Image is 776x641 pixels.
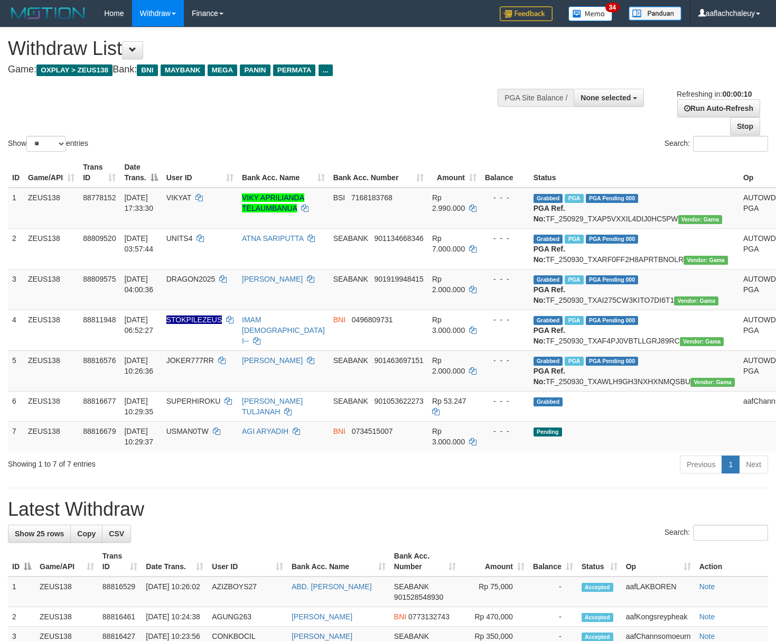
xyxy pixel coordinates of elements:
[35,546,98,577] th: Game/API: activate to sort column ascending
[485,314,525,325] div: - - -
[582,583,613,592] span: Accepted
[36,64,113,76] span: OXPLAY > ZEUS138
[208,64,238,76] span: MEGA
[485,233,525,244] div: - - -
[137,64,157,76] span: BNI
[529,577,577,607] td: -
[124,315,153,335] span: [DATE] 06:52:27
[208,546,287,577] th: User ID: activate to sort column ascending
[665,136,768,152] label: Search:
[534,397,563,406] span: Grabbed
[529,269,739,310] td: TF_250930_TXAI275CW3KITO7DI6T1
[83,315,116,324] span: 88811948
[622,546,695,577] th: Op: activate to sort column ascending
[333,427,345,435] span: BNI
[124,193,153,212] span: [DATE] 17:33:30
[24,188,79,229] td: ZEUS138
[287,546,390,577] th: Bank Acc. Name: activate to sort column ascending
[485,355,525,366] div: - - -
[166,427,209,435] span: USMAN0TW
[690,378,735,387] span: Vendor URL: https://trx31.1velocity.biz
[565,194,583,203] span: Marked by aafchomsokheang
[622,577,695,607] td: aafLAKBOREN
[124,234,153,253] span: [DATE] 03:57:44
[684,256,728,265] span: Vendor URL: https://trx31.1velocity.biz
[534,428,562,436] span: Pending
[8,228,24,269] td: 2
[699,582,715,591] a: Note
[8,5,88,21] img: MOTION_logo.png
[24,228,79,269] td: ZEUS138
[333,275,368,283] span: SEABANK
[24,391,79,421] td: ZEUS138
[460,607,529,627] td: Rp 470,000
[565,316,583,325] span: Marked by aafsreyleap
[242,427,288,435] a: AGI ARYADIH
[699,612,715,621] a: Note
[83,397,116,405] span: 88816677
[534,245,565,264] b: PGA Ref. No:
[8,391,24,421] td: 6
[102,525,131,543] a: CSV
[166,356,214,365] span: JOKER777RR
[333,234,368,243] span: SEABANK
[485,426,525,436] div: - - -
[677,99,760,117] a: Run Auto-Refresh
[394,593,443,601] span: Copy 901528548930 to clipboard
[529,188,739,229] td: TF_250929_TXAP5VXXIL4DIJ0HC5PW
[333,193,345,202] span: BSI
[242,234,303,243] a: ATNA SARIPUTTA
[390,546,460,577] th: Bank Acc. Number: activate to sort column ascending
[242,275,303,283] a: [PERSON_NAME]
[534,357,563,366] span: Grabbed
[534,275,563,284] span: Grabbed
[677,90,752,98] span: Refreshing in:
[485,274,525,284] div: - - -
[586,357,639,366] span: PGA Pending
[693,525,768,541] input: Search:
[79,157,120,188] th: Trans ID: activate to sort column ascending
[529,350,739,391] td: TF_250930_TXAWLH9GH3NXHXNMQSBU
[674,296,718,305] span: Vendor URL: https://trx31.1velocity.biz
[678,215,723,224] span: Vendor URL: https://trx31.1velocity.biz
[374,234,423,243] span: Copy 901134668346 to clipboard
[242,315,325,345] a: IMAM [DEMOGRAPHIC_DATA] I--
[529,157,739,188] th: Status
[394,612,406,621] span: BNI
[428,157,481,188] th: Amount: activate to sort column ascending
[161,64,205,76] span: MAYBANK
[120,157,162,188] th: Date Trans.: activate to sort column descending
[529,228,739,269] td: TF_250930_TXARF0FF2H8APRTBNOLR
[208,577,287,607] td: AZIZBOYS27
[8,188,24,229] td: 1
[70,525,102,543] a: Copy
[292,582,372,591] a: ABD. [PERSON_NAME]
[500,6,553,21] img: Feedback.jpg
[586,235,639,244] span: PGA Pending
[292,632,352,640] a: [PERSON_NAME]
[333,397,368,405] span: SEABANK
[240,64,270,76] span: PANIN
[565,357,583,366] span: Marked by aafchomsokheang
[498,89,574,107] div: PGA Site Balance /
[15,529,64,538] span: Show 25 rows
[586,194,639,203] span: PGA Pending
[394,632,429,640] span: SEABANK
[166,193,191,202] span: VIKYAT
[8,607,35,627] td: 2
[586,316,639,325] span: PGA Pending
[629,6,681,21] img: panduan.png
[432,397,466,405] span: Rp 53.247
[581,94,631,102] span: None selected
[166,397,221,405] span: SUPERHIROKU
[242,397,303,416] a: [PERSON_NAME] TULJANAH
[680,337,724,346] span: Vendor URL: https://trx31.1velocity.biz
[124,275,153,294] span: [DATE] 04:00:36
[352,427,393,435] span: Copy 0734515007 to clipboard
[8,350,24,391] td: 5
[292,612,352,621] a: [PERSON_NAME]
[124,427,153,446] span: [DATE] 10:29:37
[8,525,71,543] a: Show 25 rows
[8,454,315,469] div: Showing 1 to 7 of 7 entries
[8,38,507,59] h1: Withdraw List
